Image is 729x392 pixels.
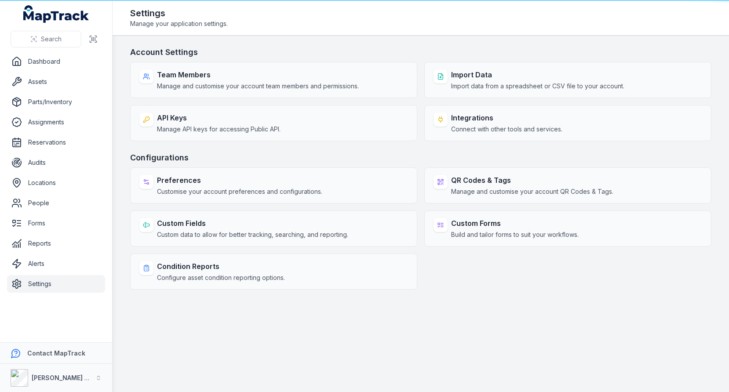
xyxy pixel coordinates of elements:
span: Build and tailor forms to suit your workflows. [451,230,579,239]
a: Assignments [7,113,105,131]
button: Search [11,31,81,47]
strong: Integrations [451,113,562,123]
h3: Account Settings [130,46,711,58]
a: People [7,194,105,212]
h3: Configurations [130,152,711,164]
strong: Import Data [451,69,624,80]
a: Team MembersManage and customise your account team members and permissions. [130,62,417,98]
a: Reports [7,235,105,252]
span: Configure asset condition reporting options. [157,273,285,282]
span: Manage API keys for accessing Public API. [157,125,281,134]
span: Customise your account preferences and configurations. [157,187,322,196]
a: Locations [7,174,105,192]
a: Custom FieldsCustom data to allow for better tracking, searching, and reporting. [130,211,417,247]
strong: QR Codes & Tags [451,175,613,185]
a: Assets [7,73,105,91]
a: API KeysManage API keys for accessing Public API. [130,105,417,141]
h2: Settings [130,7,228,19]
a: QR Codes & TagsManage and customise your account QR Codes & Tags. [424,167,711,203]
span: Manage and customise your account QR Codes & Tags. [451,187,613,196]
strong: [PERSON_NAME] Asset Maintenance [32,374,145,381]
span: Manage your application settings. [130,19,228,28]
span: Manage and customise your account team members and permissions. [157,82,359,91]
a: Import DataImport data from a spreadsheet or CSV file to your account. [424,62,711,98]
a: Condition ReportsConfigure asset condition reporting options. [130,254,417,290]
span: Connect with other tools and services. [451,125,562,134]
strong: Custom Fields [157,218,348,229]
strong: Custom Forms [451,218,579,229]
strong: API Keys [157,113,281,123]
a: MapTrack [23,5,89,23]
a: Dashboard [7,53,105,70]
span: Search [41,35,62,44]
a: Parts/Inventory [7,93,105,111]
a: Settings [7,275,105,293]
a: Forms [7,214,105,232]
a: Reservations [7,134,105,151]
a: PreferencesCustomise your account preferences and configurations. [130,167,417,203]
a: Audits [7,154,105,171]
span: Import data from a spreadsheet or CSV file to your account. [451,82,624,91]
strong: Team Members [157,69,359,80]
span: Custom data to allow for better tracking, searching, and reporting. [157,230,348,239]
a: Alerts [7,255,105,272]
strong: Contact MapTrack [27,349,85,357]
strong: Condition Reports [157,261,285,272]
strong: Preferences [157,175,322,185]
a: Custom FormsBuild and tailor forms to suit your workflows. [424,211,711,247]
a: IntegrationsConnect with other tools and services. [424,105,711,141]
